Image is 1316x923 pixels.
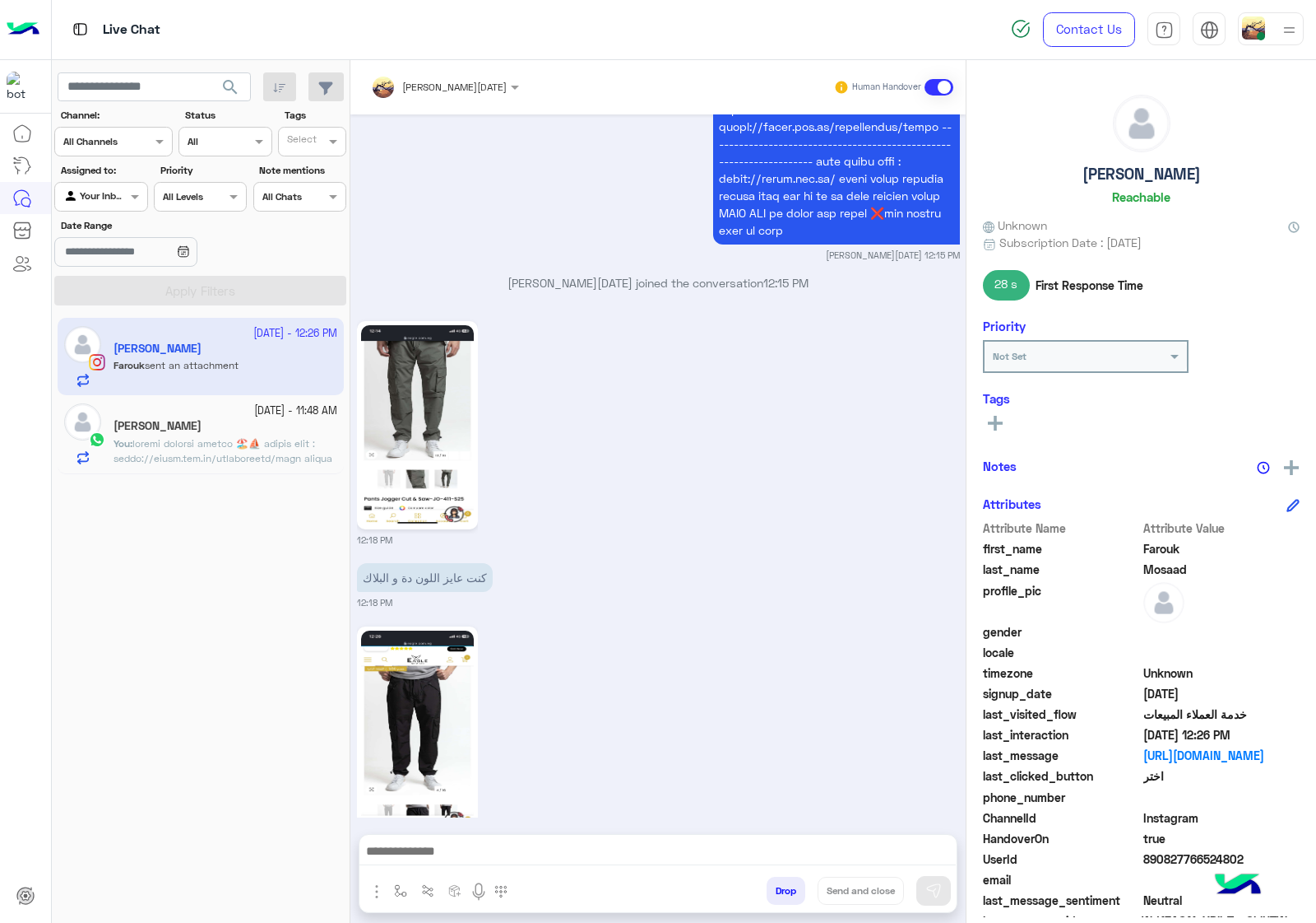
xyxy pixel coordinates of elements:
[983,747,1140,764] span: last_message
[114,437,130,450] span: You
[415,877,442,904] button: Trigger scenario
[1036,277,1143,294] span: First Response Time
[185,108,270,123] label: Status
[763,276,809,290] span: 12:15 PM
[402,81,507,93] span: [PERSON_NAME][DATE]
[394,884,407,897] img: select flow
[826,249,960,262] small: [PERSON_NAME][DATE] 12:15 PM
[1114,96,1170,152] img: defaultAdmin.png
[1143,706,1300,723] span: خدمة العملاء المبيعات
[983,582,1140,620] span: profile_pic
[1143,830,1300,847] span: true
[1143,685,1300,702] span: 2024-11-14T11:22:17.059Z
[993,350,1026,362] b: Not Set
[852,81,921,94] small: Human Handover
[1257,461,1270,474] img: notes
[285,108,345,123] label: Tags
[1143,726,1300,744] span: 2025-09-28T09:26:44.836Z
[983,270,1030,300] span: 28 s
[357,596,392,609] small: 12:18 PM
[983,726,1140,744] span: last_interaction
[1143,623,1300,641] span: null
[818,877,904,905] button: Send and close
[61,163,146,178] label: Assigned to:
[983,391,1300,406] h6: Tags
[114,437,132,450] b: :
[259,163,344,178] label: Note mentions
[387,877,415,904] button: select flow
[7,72,36,101] img: 713415422032625
[1155,21,1174,40] img: tab
[983,496,1041,511] h6: Attributes
[89,431,105,448] img: WhatsApp
[983,623,1140,641] span: gender
[442,877,469,904] button: create order
[983,767,1140,785] span: last_clicked_button
[64,403,101,441] img: defaultAdmin.png
[1143,540,1300,557] span: Farouk
[999,234,1142,251] span: Subscription Date : [DATE]
[983,319,1026,333] h6: Priority
[1143,582,1184,623] img: defaultAdmin.png
[1143,664,1300,682] span: Unknown
[1284,460,1299,475] img: add
[421,884,434,897] img: Trigger scenario
[1279,20,1300,40] img: profile
[925,883,942,899] img: send message
[983,789,1140,806] span: phone_number
[1209,857,1267,915] img: hulul-logo.png
[1143,747,1300,764] a: [URL][DOMAIN_NAME]
[1143,851,1300,868] span: 890827766524802
[1143,789,1300,806] span: null
[1147,12,1180,47] a: tab
[469,882,489,902] img: send voice note
[983,540,1140,557] span: first_name
[494,885,507,898] img: make a call
[1043,12,1135,47] a: Contact Us
[983,664,1140,682] span: timezone
[70,19,90,40] img: tab
[983,871,1140,888] span: email
[983,830,1140,847] span: HandoverOn
[61,218,245,233] label: Date Range
[211,72,251,108] button: search
[114,419,202,433] h5: Mina Malak
[54,276,346,305] button: Apply Filters
[1143,520,1300,537] span: Attribute Value
[1143,644,1300,661] span: null
[1143,561,1300,578] span: Mosaad
[114,437,336,805] span: لينكات كولكيشن الصيفي 🏖️⛵ تيشيرت بولو : https://eagle.com.eg/collections/polo تيشيرت تريكو : http...
[1112,189,1170,204] h6: Reachable
[983,706,1140,723] span: last_visited_flow
[254,403,337,419] small: [DATE] - 11:48 AM
[767,877,805,905] button: Drop
[983,217,1047,234] span: Unknown
[983,520,1140,537] span: Attribute Name
[983,561,1140,578] span: last_name
[160,163,245,178] label: Priority
[367,882,387,902] img: send attachment
[61,108,171,123] label: Channel:
[983,459,1017,473] h6: Notes
[1011,19,1031,39] img: spinner
[103,19,160,41] p: Live Chat
[220,77,240,97] span: search
[1082,165,1201,184] h5: [PERSON_NAME]
[7,12,39,47] img: Logo
[1242,16,1265,40] img: userImage
[357,563,493,592] p: 28/9/2025, 12:18 PM
[983,851,1140,868] span: UserId
[983,644,1140,661] span: locale
[983,809,1140,827] span: ChannelId
[1200,21,1219,40] img: tab
[357,534,392,547] small: 12:18 PM
[357,274,960,291] p: [PERSON_NAME][DATE] joined the conversation
[1143,809,1300,827] span: 8
[1143,871,1300,888] span: null
[1143,892,1300,909] span: 0
[983,685,1140,702] span: signup_date
[983,892,1140,909] span: last_message_sentiment
[285,132,317,151] div: Select
[448,884,461,897] img: create order
[1143,767,1300,785] span: اختر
